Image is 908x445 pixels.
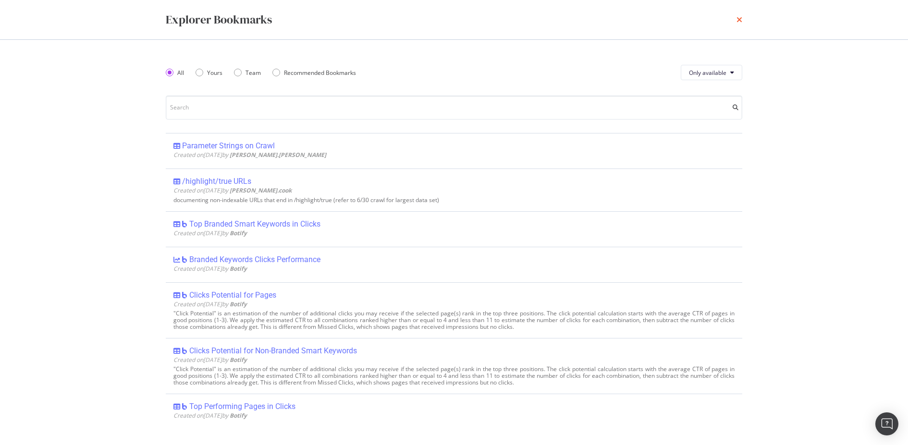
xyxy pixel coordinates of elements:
[230,229,247,237] b: Botify
[182,141,275,151] div: Parameter Strings on Crawl
[230,186,292,194] b: [PERSON_NAME].cook
[189,219,320,229] div: Top Branded Smart Keywords in Clicks
[182,177,251,186] div: /highlight/true URLs
[736,12,742,28] div: times
[230,356,247,364] b: Botify
[272,69,356,77] div: Recommended Bookmarks
[230,300,247,308] b: Botify
[173,265,247,273] span: Created on [DATE] by
[230,411,247,420] b: Botify
[189,290,276,300] div: Clicks Potential for Pages
[173,151,326,159] span: Created on [DATE] by
[166,12,272,28] div: Explorer Bookmarks
[166,69,184,77] div: All
[689,69,726,77] span: Only available
[875,412,898,435] div: Open Intercom Messenger
[189,402,295,411] div: Top Performing Pages in Clicks
[189,255,320,265] div: Branded Keywords Clicks Performance
[189,346,357,356] div: Clicks Potential for Non-Branded Smart Keywords
[681,65,742,80] button: Only available
[173,411,247,420] span: Created on [DATE] by
[173,229,247,237] span: Created on [DATE] by
[173,197,735,204] div: documenting non-indexable URLs that end in /highlight/true (refer to 6/30 crawl for largest data ...
[177,69,184,77] div: All
[234,69,261,77] div: Team
[207,69,222,77] div: Yours
[173,366,735,386] div: "Click Potential" is an estimation of the number of additional clicks you may receive if the sele...
[230,265,247,273] b: Botify
[173,186,292,194] span: Created on [DATE] by
[173,356,247,364] span: Created on [DATE] by
[284,69,356,77] div: Recommended Bookmarks
[173,300,247,308] span: Created on [DATE] by
[196,69,222,77] div: Yours
[173,310,735,330] div: "Click Potential" is an estimation of the number of additional clicks you may receive if the sele...
[245,69,261,77] div: Team
[230,151,326,159] b: [PERSON_NAME].[PERSON_NAME]
[166,96,742,120] input: Search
